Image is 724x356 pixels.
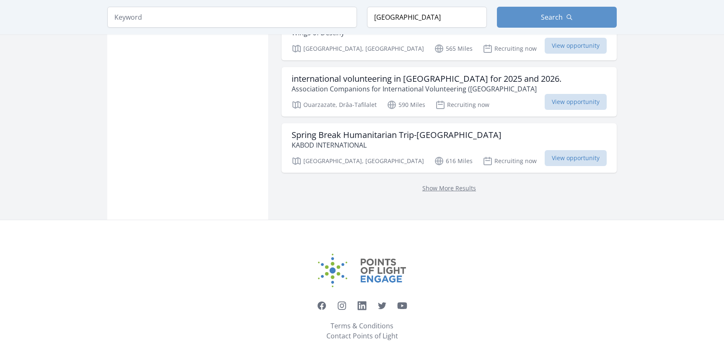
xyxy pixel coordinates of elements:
button: Search [497,7,617,28]
p: Recruiting now [435,100,489,110]
p: 590 Miles [387,100,425,110]
p: [GEOGRAPHIC_DATA], [GEOGRAPHIC_DATA] [292,44,424,54]
a: Spring Break Humanitarian Trip-[GEOGRAPHIC_DATA] KABOD INTERNATIONAL [GEOGRAPHIC_DATA], [GEOGRAPH... [282,123,617,173]
p: Association Companions for International Volunteering ([GEOGRAPHIC_DATA] [292,84,561,94]
span: View opportunity [545,94,607,110]
span: View opportunity [545,38,607,54]
p: 565 Miles [434,44,473,54]
p: [GEOGRAPHIC_DATA], [GEOGRAPHIC_DATA] [292,156,424,166]
a: Contact Points of Light [326,331,398,341]
p: KABOD INTERNATIONAL [292,140,502,150]
p: Recruiting now [483,44,537,54]
span: Search [541,12,563,22]
p: Ouarzazate, Drâa-Tafilalet [292,100,377,110]
p: 616 Miles [434,156,473,166]
img: Points of Light Engage [318,254,406,287]
a: Production Coordinator | [GEOGRAPHIC_DATA], [GEOGRAPHIC_DATA] Wings of Destiny [GEOGRAPHIC_DATA],... [282,11,617,60]
span: View opportunity [545,150,607,166]
input: Location [367,7,487,28]
a: Show More Results [422,184,476,192]
p: Recruiting now [483,156,537,166]
input: Keyword [107,7,357,28]
a: Terms & Conditions [331,321,393,331]
h3: international volunteering in [GEOGRAPHIC_DATA] for 2025 and 2026. [292,74,561,84]
h3: Spring Break Humanitarian Trip-[GEOGRAPHIC_DATA] [292,130,502,140]
a: international volunteering in [GEOGRAPHIC_DATA] for 2025 and 2026. Association Companions for Int... [282,67,617,117]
